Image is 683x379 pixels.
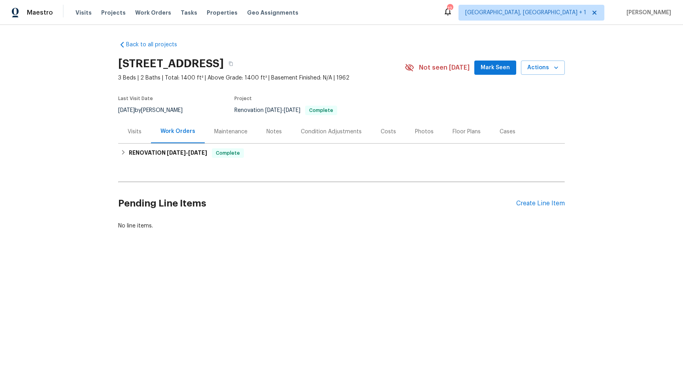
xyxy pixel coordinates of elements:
[118,144,565,163] div: RENOVATION [DATE]-[DATE]Complete
[167,150,186,155] span: [DATE]
[247,9,298,17] span: Geo Assignments
[181,10,197,15] span: Tasks
[207,9,238,17] span: Properties
[465,9,586,17] span: [GEOGRAPHIC_DATA], [GEOGRAPHIC_DATA] + 1
[188,150,207,155] span: [DATE]
[419,64,470,72] span: Not seen [DATE]
[214,128,247,136] div: Maintenance
[234,96,252,101] span: Project
[118,41,194,49] a: Back to all projects
[118,108,135,113] span: [DATE]
[521,61,565,75] button: Actions
[213,149,243,157] span: Complete
[415,128,434,136] div: Photos
[623,9,671,17] span: [PERSON_NAME]
[481,63,510,73] span: Mark Seen
[129,148,207,158] h6: RENOVATION
[265,108,300,113] span: -
[128,128,142,136] div: Visits
[527,63,558,73] span: Actions
[284,108,300,113] span: [DATE]
[500,128,515,136] div: Cases
[516,200,565,207] div: Create Line Item
[167,150,207,155] span: -
[234,108,337,113] span: Renovation
[306,108,336,113] span: Complete
[160,127,195,135] div: Work Orders
[265,108,282,113] span: [DATE]
[474,61,516,75] button: Mark Seen
[118,222,565,230] div: No line items.
[118,106,192,115] div: by [PERSON_NAME]
[118,96,153,101] span: Last Visit Date
[118,74,405,82] span: 3 Beds | 2 Baths | Total: 1400 ft² | Above Grade: 1400 ft² | Basement Finished: N/A | 1962
[75,9,92,17] span: Visits
[301,128,362,136] div: Condition Adjustments
[224,57,238,71] button: Copy Address
[381,128,396,136] div: Costs
[101,9,126,17] span: Projects
[27,9,53,17] span: Maestro
[453,128,481,136] div: Floor Plans
[266,128,282,136] div: Notes
[135,9,171,17] span: Work Orders
[118,60,224,68] h2: [STREET_ADDRESS]
[118,185,516,222] h2: Pending Line Items
[447,5,453,13] div: 12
